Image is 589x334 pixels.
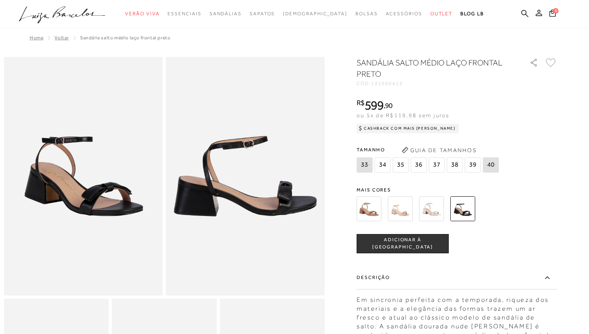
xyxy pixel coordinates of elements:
[399,144,479,157] button: Guia de Tamanhos
[167,11,201,16] span: Essenciais
[386,11,422,16] span: Acessórios
[357,99,365,106] i: R$
[283,11,347,16] span: [DEMOGRAPHIC_DATA]
[54,35,69,41] a: Voltar
[385,101,393,110] span: 90
[357,57,507,79] h1: SANDÁLIA SALTO MÉDIO LAÇO FRONTAL PRETO
[465,157,481,173] span: 39
[430,6,453,21] a: categoryNavScreenReaderText
[357,266,557,289] label: Descrição
[357,81,517,86] div: CÓD:
[283,6,347,21] a: noSubCategoriesText
[383,102,393,109] i: ,
[460,11,484,16] span: BLOG LB
[375,157,391,173] span: 34
[553,8,559,14] span: 0
[210,11,242,16] span: Sandálias
[388,196,413,221] img: SANDÁLIA SALTO MÉDIO LAÇO FRONTAL DOURADO
[357,112,449,118] span: ou 5x de R$119,98 sem juros
[483,157,499,173] span: 40
[547,9,558,20] button: 0
[4,57,163,295] img: image
[450,196,475,221] img: SANDÁLIA SALTO MÉDIO LAÇO FRONTAL PRETO
[355,6,378,21] a: categoryNavScreenReaderText
[429,157,445,173] span: 37
[371,81,403,86] span: 131300412
[357,196,381,221] img: SANDÁLIA SALTO MÉDIO LAÇO FRONTAL BEGE
[393,157,409,173] span: 35
[357,157,373,173] span: 33
[125,11,159,16] span: Verão Viva
[419,196,444,221] img: SANDÁLIA SALTO MÉDIO LAÇO FRONTAL OFF WHITE
[430,11,453,16] span: Outlet
[250,11,275,16] span: Sapatos
[355,11,378,16] span: Bolsas
[357,124,459,133] div: Cashback com Mais [PERSON_NAME]
[210,6,242,21] a: categoryNavScreenReaderText
[447,157,463,173] span: 38
[365,98,383,112] span: 599
[357,144,501,156] span: Tamanho
[167,6,201,21] a: categoryNavScreenReaderText
[357,187,557,192] span: Mais cores
[386,6,422,21] a: categoryNavScreenReaderText
[357,234,449,253] button: ADICIONAR À [GEOGRAPHIC_DATA]
[411,157,427,173] span: 36
[357,236,448,250] span: ADICIONAR À [GEOGRAPHIC_DATA]
[250,6,275,21] a: categoryNavScreenReaderText
[30,35,43,41] a: Home
[80,35,170,41] span: SANDÁLIA SALTO MÉDIO LAÇO FRONTAL PRETO
[460,6,484,21] a: BLOG LB
[125,6,159,21] a: categoryNavScreenReaderText
[166,57,325,295] img: image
